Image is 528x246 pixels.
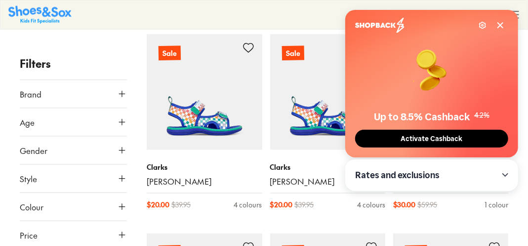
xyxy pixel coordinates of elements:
p: Clarks [147,162,262,172]
span: Age [20,116,35,128]
button: Brand [20,80,127,108]
span: Style [20,173,37,185]
button: Style [20,165,127,193]
div: 1 colour [485,199,508,210]
span: $ 20.00 [147,199,169,210]
a: Shoes & Sox [8,6,72,23]
span: $ 39.95 [295,199,314,210]
img: SNS_Logo_Responsive.svg [8,6,72,23]
span: $ 59.95 [418,199,438,210]
span: Colour [20,201,43,213]
p: Clarks [270,162,385,172]
a: [PERSON_NAME] [270,176,385,187]
p: Sale [282,46,304,61]
span: Gender [20,145,47,156]
span: $ 20.00 [270,199,293,210]
span: Price [20,229,38,241]
div: 4 colours [357,199,385,210]
p: Sale [159,46,181,61]
button: Colour [20,193,127,221]
button: Age [20,108,127,136]
span: $ 39.95 [171,199,191,210]
p: Filters [20,55,127,72]
a: Sale [147,34,262,149]
a: Sale [270,34,385,149]
span: Brand [20,88,41,100]
div: 4 colours [234,199,262,210]
a: [PERSON_NAME] [147,176,262,187]
button: Gender [20,137,127,164]
span: $ 30.00 [393,199,416,210]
